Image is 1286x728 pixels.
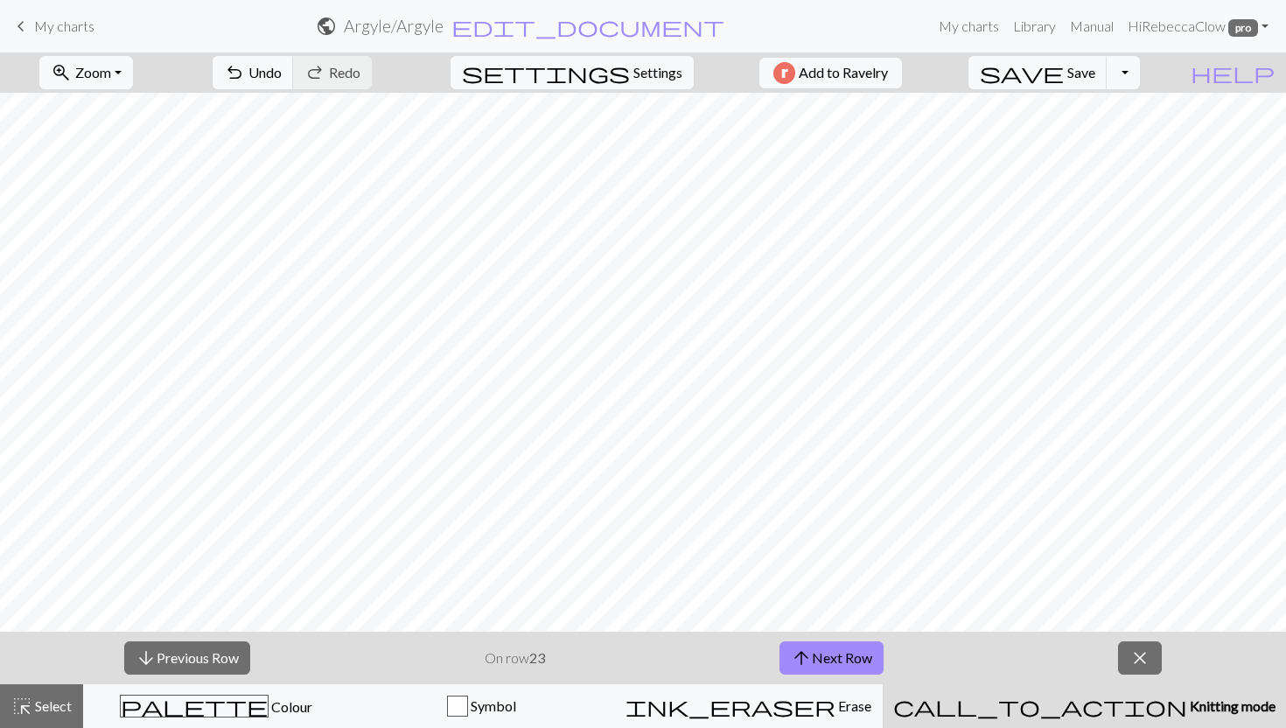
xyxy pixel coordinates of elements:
[773,62,795,84] img: Ravelry
[39,56,133,89] button: Zoom
[10,11,94,41] a: My charts
[485,647,545,668] p: On row
[224,60,245,85] span: undo
[1228,19,1258,37] span: pro
[529,649,545,666] strong: 23
[1006,9,1063,44] a: Library
[893,694,1187,718] span: call_to_action
[462,60,630,85] span: settings
[1067,64,1095,80] span: Save
[124,641,250,675] button: Previous Row
[1129,646,1150,670] span: close
[34,17,94,34] span: My charts
[32,697,72,714] span: Select
[213,56,294,89] button: Undo
[349,684,615,728] button: Symbol
[468,697,516,714] span: Symbol
[1187,697,1276,714] span: Knitting mode
[462,62,630,83] i: Settings
[248,64,282,80] span: Undo
[759,58,902,88] button: Add to Ravelry
[799,62,888,84] span: Add to Ravelry
[136,646,157,670] span: arrow_downward
[980,60,1064,85] span: save
[11,694,32,718] span: highlight_alt
[83,684,349,728] button: Colour
[269,698,312,715] span: Colour
[1063,9,1121,44] a: Manual
[10,14,31,38] span: keyboard_arrow_left
[883,684,1286,728] button: Knitting mode
[451,56,694,89] button: SettingsSettings
[451,14,724,38] span: edit_document
[633,62,682,83] span: Settings
[344,16,444,36] h2: Argyle / Argyle
[51,60,72,85] span: zoom_in
[1191,60,1275,85] span: help
[968,56,1108,89] button: Save
[316,14,337,38] span: public
[626,694,835,718] span: ink_eraser
[1121,9,1276,44] a: HiRebeccaClow pro
[121,694,268,718] span: palette
[75,64,111,80] span: Zoom
[791,646,812,670] span: arrow_upward
[614,684,883,728] button: Erase
[779,641,884,675] button: Next Row
[835,697,871,714] span: Erase
[932,9,1006,44] a: My charts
